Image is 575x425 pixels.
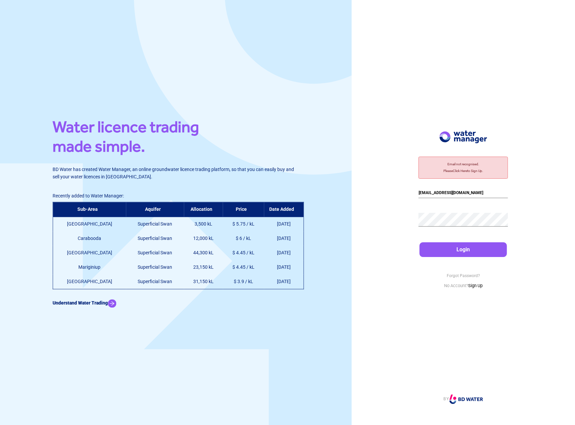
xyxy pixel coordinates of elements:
button: Login [420,242,507,257]
td: $ 6 / kL [223,232,264,246]
td: [DATE] [264,275,303,289]
td: Superficial Swan [126,246,184,260]
td: Superficial Swan [126,232,184,246]
th: Date Added [264,202,303,217]
input: Email [419,187,508,198]
td: Superficial Swan [126,217,184,232]
img: Logo [439,131,487,143]
a: BY [443,397,483,401]
td: $ 5.75 / kL [223,217,264,232]
b: Understand Water Trading [53,301,108,306]
td: [DATE] [264,232,303,246]
a: Understand Water Trading [53,301,116,306]
td: [DATE] [264,260,303,275]
td: $ 3.9 / kL [223,275,264,289]
img: Logo [449,395,483,404]
td: [DATE] [264,217,303,232]
td: 31,150 kL [184,275,223,289]
td: [GEOGRAPHIC_DATA] [53,246,126,260]
td: Mariginiup [53,260,126,275]
keeper-lock: Open Keeper Popup [499,216,507,224]
a: Sign Up [468,283,483,288]
td: [GEOGRAPHIC_DATA] [53,217,126,232]
td: Superficial Swan [126,275,184,289]
td: Superficial Swan [126,260,184,275]
td: 12,000 kL [184,232,223,246]
td: Carabooda [53,232,126,246]
td: [DATE] [264,246,303,260]
td: 3,500 kL [184,217,223,232]
td: $ 4.45 / kL [223,246,264,260]
td: 44,300 kL [184,246,223,260]
td: 23,150 kL [184,260,223,275]
span: Recently added to Water Manager: [53,193,124,199]
h1: Water licence trading made simple. [53,117,299,159]
a: Forgot Password? [447,273,480,278]
img: Arrow Icon [108,300,116,308]
th: Price [223,202,264,217]
keeper-lock: Open Keeper Popup [499,189,507,197]
p: BD Water has created Water Manager, an online groundwater licence trading platform, so that you c... [53,166,299,181]
th: Sub-Area [53,202,126,217]
th: Aquifer [126,202,184,217]
td: $ 4.45 / kL [223,260,264,275]
p: No Account? [419,282,508,289]
th: Allocation [184,202,223,217]
div: Email not recognised. Please to Sign Up. [419,157,508,179]
a: Click Here [453,169,467,173]
td: [GEOGRAPHIC_DATA] [53,275,126,289]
